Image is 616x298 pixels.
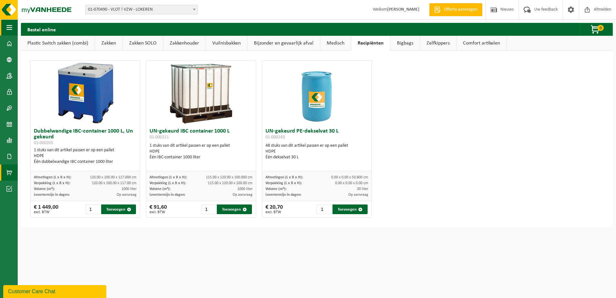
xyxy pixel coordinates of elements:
[320,36,351,51] a: Medisch
[149,181,186,185] span: Verpakking (L x B x H):
[34,181,70,185] span: Verpakking (L x B x H):
[34,193,70,197] span: Levertermijn in dagen:
[85,5,198,15] span: 01-070490 - VLOT ! VZW - LOKEREN
[206,36,247,51] a: Vuilnisbakken
[265,193,301,197] span: Levertermijn in dagen:
[284,61,349,125] img: 01-000243
[92,181,137,185] span: 120.00 x 100.00 x 117.00 cm
[442,6,479,13] span: Offerte aanvragen
[237,187,253,191] span: 1000 liter
[90,175,137,179] span: 120.00 x 100.00 x 117.000 cm
[317,204,332,214] input: 1
[265,149,368,154] div: HDPE
[390,36,420,51] a: Bigbags
[149,193,185,197] span: Levertermijn in dagen:
[387,7,419,12] strong: [PERSON_NAME]
[34,159,137,165] div: Één dubbelwandige IBC container 1000 liter
[265,128,368,141] h3: UN-gekeurd PE-dekselvat 30 L
[34,210,58,214] span: excl. BTW
[117,193,137,197] span: Op aanvraag
[149,143,252,160] div: 1 stuks van dit artikel passen er op een pallet
[233,193,253,197] span: Op aanvraag
[149,175,187,179] span: Afmetingen (L x B x H):
[149,187,170,191] span: Volume (m³):
[331,175,368,179] span: 0.00 x 0.00 x 50.800 cm
[34,187,55,191] span: Volume (m³):
[34,175,71,179] span: Afmetingen (L x B x H):
[149,128,252,141] h3: UN-gekeurd IBC container 1000 L
[123,36,163,51] a: Zakken SOLO
[201,204,216,214] input: 1
[34,147,137,165] div: 1 stuks van dit artikel passen er op een pallet
[34,153,137,159] div: HDPE
[149,204,167,214] div: € 91,60
[95,36,122,51] a: Zakken
[206,175,253,179] span: 115.00 x 120.00 x 100.000 cm
[85,5,197,14] span: 01-070490 - VLOT ! VZW - LOKEREN
[149,154,252,160] div: Één IBC-container 1000 liter
[34,204,58,214] div: € 1 449,00
[597,25,604,31] span: 0
[34,141,53,145] span: 01-000205
[101,204,136,214] button: Toevoegen
[34,128,137,146] h3: Dubbelwandige IBC-container 1000 L, Un gekeurd
[21,23,62,35] h2: Bestel online
[3,284,108,298] iframe: chat widget
[163,36,206,51] a: Zakkenhouder
[332,204,368,214] button: Toevoegen
[149,210,167,214] span: excl. BTW
[247,36,320,51] a: Bijzonder en gevaarlijk afval
[265,181,302,185] span: Verpakking (L x B x H):
[265,135,285,140] span: 01-000243
[217,204,252,214] button: Toevoegen
[265,175,303,179] span: Afmetingen (L x B x H):
[429,3,482,16] a: Offerte aanvragen
[420,36,456,51] a: Zelfkippers
[149,149,252,154] div: HDPE
[351,36,390,51] a: Recipiënten
[149,135,169,140] span: 01-000211
[265,154,368,160] div: Één dekselvat 30 L
[457,36,506,51] a: Comfort artikelen
[21,36,95,51] a: Plastic Switch zakken (combi)
[265,210,283,214] span: excl. BTW
[85,204,101,214] input: 1
[121,187,137,191] span: 1000 liter
[265,204,283,214] div: € 20,70
[169,61,233,125] img: 01-000211
[335,181,368,185] span: 0.00 x 0.00 x 0.00 cm
[580,23,612,36] button: 0
[348,193,368,197] span: Op aanvraag
[265,187,286,191] span: Volume (m³):
[357,187,368,191] span: 30 liter
[265,143,368,160] div: 48 stuks van dit artikel passen er op een pallet
[208,181,253,185] span: 115.00 x 120.00 x 100.00 cm
[53,61,118,125] img: 01-000205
